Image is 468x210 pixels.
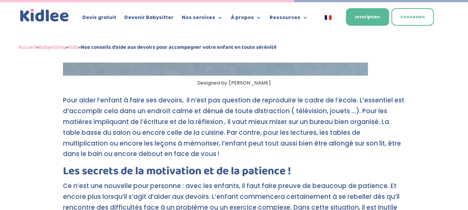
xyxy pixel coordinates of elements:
[19,43,277,52] span: » » »
[82,15,116,23] a: Devis gratuit
[81,43,277,52] strong: Nos conseils d’aide aux devoirs pour accompagner votre enfant en toute sérénité
[63,78,405,89] figcaption: Designed by [PERSON_NAME]
[346,8,389,26] a: Inscription
[19,7,70,23] img: logo_kidlee_bleu
[231,15,261,23] a: À propos
[182,15,223,23] a: Nos services
[124,15,173,23] a: Devenir Babysitter
[63,166,405,181] h2: Les secrets de la motivation et de la patience !
[270,15,308,23] a: Ressources
[39,43,66,52] a: Babysitting
[19,7,70,23] a: Kidlee Logo
[325,15,331,20] img: Français
[63,95,405,166] p: Pour aider l’enfant à faire ses devoirs, il n’est pas question de reproduire le cadre de l’école....
[391,8,434,26] a: Connexion
[19,43,36,52] a: Accueil
[68,43,78,52] a: Kids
